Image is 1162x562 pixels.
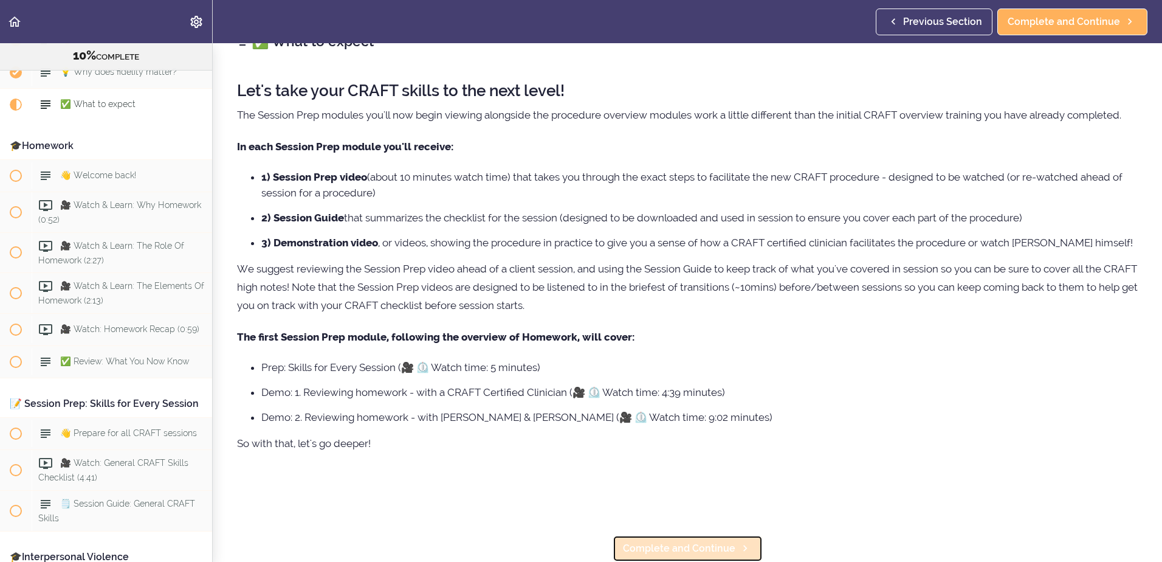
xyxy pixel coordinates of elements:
strong: The first Session Prep module, following the overview of Homework, will cover: [237,331,634,343]
span: 🗒️ Session Guide: General CRAFT Skills [38,499,195,522]
span: Complete and Continue [623,541,735,556]
strong: 1) Session Prep video [261,171,367,183]
span: 🎥 Watch & Learn: The Role Of Homework (2:27) [38,241,184,265]
div: COMPLETE [15,48,197,64]
li: Demo: 2. Reviewing homework - with [PERSON_NAME] & [PERSON_NAME] (🎥 ⏲️ Watch time: 9:02 minutes) [261,409,1138,425]
p: So with that, let's go deeper! [237,434,1138,453]
li: (about 10 minutes watch time) that takes you through the exact steps to facilitate the new CRAFT ... [261,169,1138,201]
a: Previous Section [876,9,992,35]
svg: Settings Menu [189,15,204,29]
li: that summarizes the checklist for the session (designed to be downloaded and used in session to e... [261,210,1138,226]
p: The Session Prep modules you'll now begin viewing alongside the procedure overview modules work a... [237,106,1138,124]
span: 10% [73,48,96,63]
strong: 3) Demonstration video [261,237,378,249]
p: We suggest reviewing the Session Prep video ahead of a client session, and using the Session Guid... [237,260,1138,314]
li: Demo: 1. Reviewing homework - with a CRAFT Certified Clinician (🎥 ⏲️ Watch time: 4:39 minutes) [261,384,1138,400]
svg: Back to course curriculum [7,15,22,29]
li: , or videos, showing the procedure in practice to give you a sense of how a CRAFT certified clini... [261,235,1138,251]
li: Prep: Skills for Every Session (🎥 ⏲️ Watch time: 5 minutes) [261,359,1138,375]
span: 👋 Welcome back! [60,170,136,180]
a: Complete and Continue [997,9,1147,35]
strong: 2) Session Guide [261,212,344,224]
span: 💡 Why does fidelity matter? [60,67,177,77]
a: Complete and Continue [613,535,763,562]
span: ✅ What to expect [60,99,136,109]
h2: Let's take your CRAFT skills to the next level! [237,82,1138,100]
span: 🎥 Watch & Learn: Why Homework (0:52) [38,200,201,224]
span: 👋 Prepare for all CRAFT sessions [60,429,197,439]
span: 🎥 Watch & Learn: The Elements Of Homework (2:13) [38,282,204,305]
span: 🎥 Watch: Homework Recap (0:59) [60,325,199,335]
strong: In each Session Prep module you'll receive: [237,140,453,153]
span: Previous Section [903,15,982,29]
span: ✅ Review: What You Now Know [60,357,189,367]
span: 🎥 Watch: General CRAFT Skills Checklist (4:41) [38,459,188,482]
span: Complete and Continue [1008,15,1120,29]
